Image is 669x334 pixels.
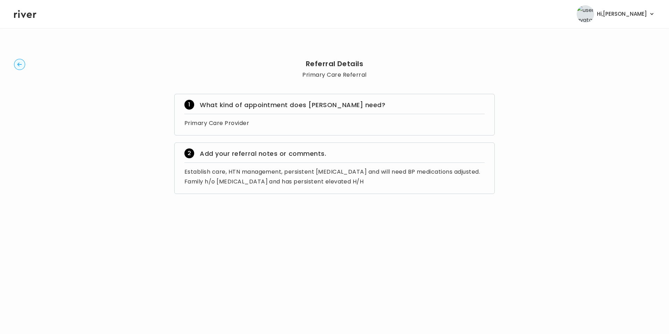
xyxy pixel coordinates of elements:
span: Hi, [PERSON_NAME] [597,9,647,19]
p: Add your referral notes or comments. [200,149,326,158]
div: Primary Care Provider [184,118,485,128]
button: user avatarHi,[PERSON_NAME] [577,5,655,23]
img: user avatar [577,5,594,23]
span: 2 [184,148,194,158]
h2: Referral Details [174,59,495,69]
p: What kind of appointment does [PERSON_NAME] need? [200,100,385,110]
span: 1 [184,100,194,110]
p: Primary Care Referral [174,70,495,80]
div: Establish care, HTN management, persistent [MEDICAL_DATA] and will need BP medications adjusted. ... [184,167,485,187]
